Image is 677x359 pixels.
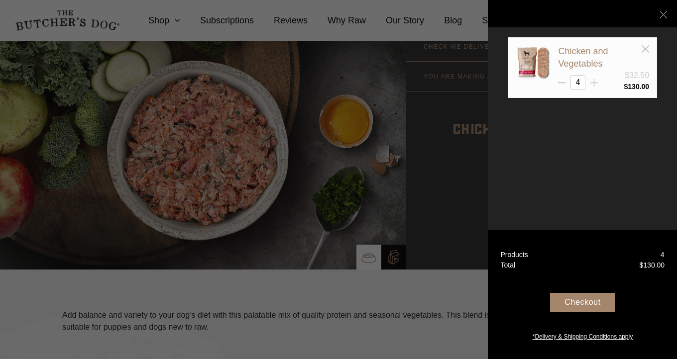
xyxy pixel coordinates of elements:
[516,45,551,80] img: Chicken and Vegetables
[550,293,615,312] div: Checkout
[488,330,677,341] a: *Delivery & Shipping Conditions apply
[625,70,649,82] div: $32.50
[558,46,608,69] a: Chicken and Vegetables
[661,250,665,260] div: 4
[624,83,649,90] bdi: 130.00
[488,230,677,359] a: Products 4 Total $130.00 Checkout
[500,250,528,260] div: Products
[624,83,628,90] span: $
[639,261,643,269] span: $
[500,260,515,270] div: Total
[639,261,665,269] bdi: 130.00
